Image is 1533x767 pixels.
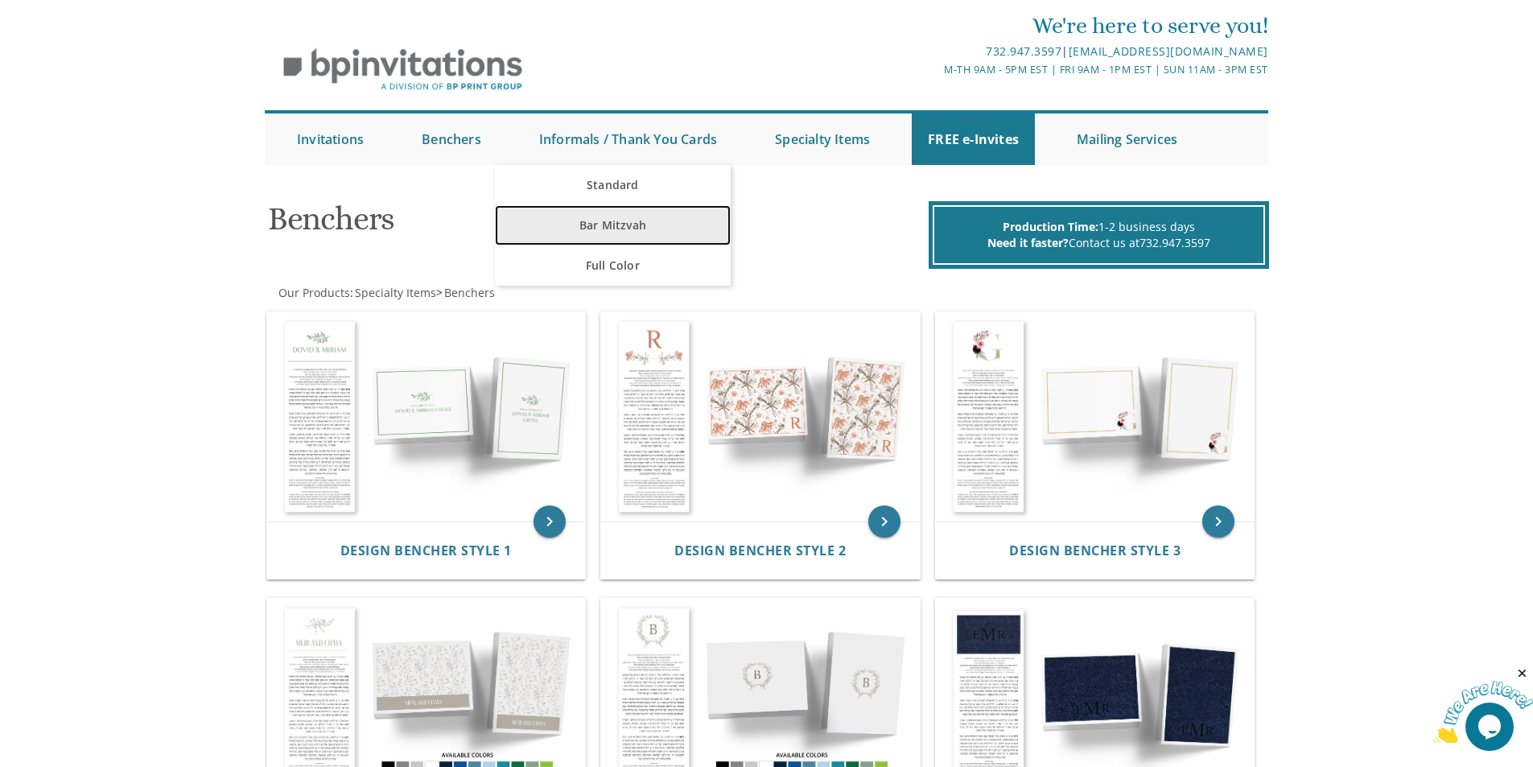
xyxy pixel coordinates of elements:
a: Standard [495,165,731,205]
a: Our Products [277,285,350,300]
span: Specialty Items [355,285,436,300]
div: We're here to serve you! [600,10,1268,42]
a: keyboard_arrow_right [1202,505,1234,538]
span: Benchers [444,285,495,300]
a: keyboard_arrow_right [868,505,900,538]
span: > [436,285,495,300]
a: Design Bencher Style 1 [340,543,512,559]
a: Design Bencher Style 3 [1009,543,1181,559]
a: Benchers [443,285,495,300]
a: Bar Mitzvah [495,205,731,245]
span: Design Bencher Style 2 [674,542,846,559]
a: Informals / Thank You Cards [523,113,733,165]
div: 1-2 business days Contact us at [933,205,1265,265]
img: Design Bencher Style 3 [936,312,1255,522]
span: Design Bencher Style 3 [1009,542,1181,559]
img: Design Bencher Style 1 [267,312,586,522]
a: Full Color [495,245,731,286]
a: [EMAIL_ADDRESS][DOMAIN_NAME] [1069,43,1268,59]
iframe: chat widget [1433,666,1533,743]
div: | [600,42,1268,61]
a: Specialty Items [353,285,436,300]
span: Production Time: [1003,219,1098,234]
a: Specialty Items [759,113,886,165]
div: : [265,285,767,301]
a: Design Bencher Style 2 [674,543,846,559]
a: Mailing Services [1061,113,1193,165]
img: BP Invitation Loft [265,36,541,103]
img: Design Bencher Style 2 [601,312,920,522]
a: 732.947.3597 [1139,235,1210,250]
span: Design Bencher Style 1 [340,542,512,559]
a: Invitations [281,113,380,165]
span: Need it faster? [987,235,1069,250]
div: M-Th 9am - 5pm EST | Fri 9am - 1pm EST | Sun 11am - 3pm EST [600,61,1268,78]
a: FREE e-Invites [912,113,1035,165]
a: keyboard_arrow_right [534,505,566,538]
a: 732.947.3597 [986,43,1061,59]
h1: Benchers [268,201,925,249]
a: Benchers [406,113,497,165]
